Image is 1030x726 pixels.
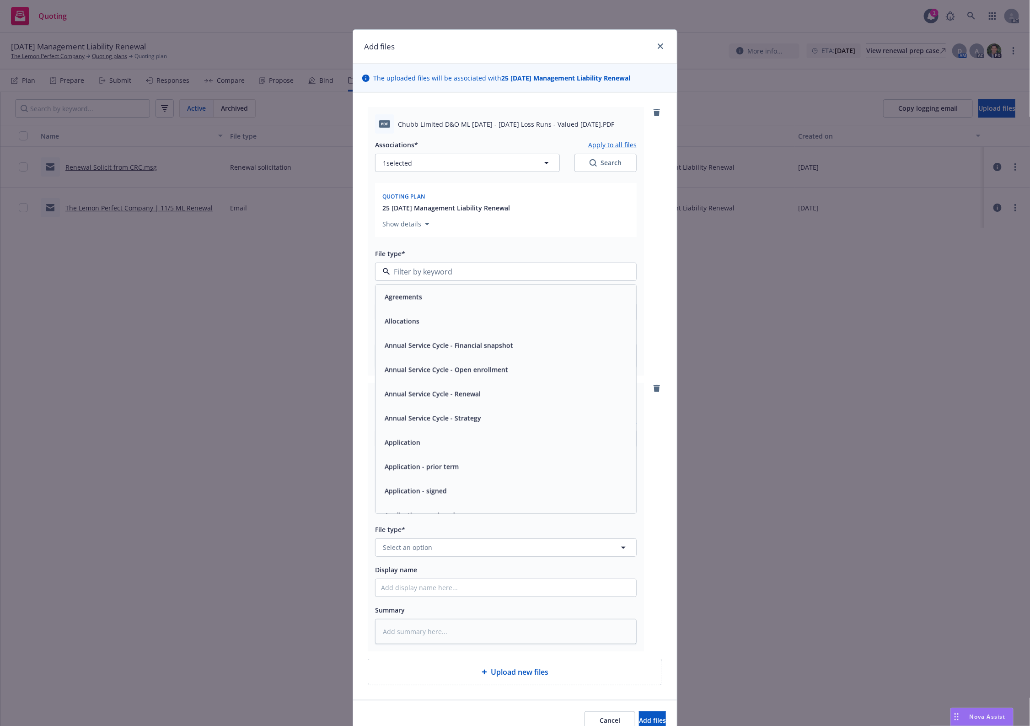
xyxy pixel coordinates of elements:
[651,107,662,118] a: remove
[375,606,405,614] span: Summary
[375,538,637,557] button: Select an option
[383,158,412,168] span: 1 selected
[951,708,962,726] div: Drag to move
[375,525,405,534] span: File type*
[385,462,459,471] button: Application - prior term
[385,510,455,520] button: Application - unsigned
[376,579,636,597] input: Add display name here...
[382,203,510,213] button: 25 [DATE] Management Liability Renewal
[574,154,637,172] button: SearchSearch
[501,74,630,82] strong: 25 [DATE] Management Liability Renewal
[379,120,390,127] span: PDF
[373,73,630,83] span: The uploaded files will be associated with
[385,365,508,374] button: Annual Service Cycle - Open enrollment
[385,292,422,301] button: Agreements
[590,159,597,167] svg: Search
[398,119,614,129] span: Chubb Limited D&O ML [DATE] - [DATE] Loss Runs - Valued [DATE].PDF
[390,266,618,277] input: Filter by keyword
[639,716,666,725] span: Add files
[379,219,433,230] button: Show details
[382,193,425,200] span: Quoting plan
[385,389,481,398] button: Annual Service Cycle - Renewal
[590,158,622,167] div: Search
[375,154,560,172] button: 1selected
[600,716,620,725] span: Cancel
[385,340,513,350] button: Annual Service Cycle - Financial snapshot
[655,41,666,52] a: close
[368,659,662,685] div: Upload new files
[375,565,417,574] span: Display name
[385,486,447,495] button: Application - signed
[383,543,432,552] span: Select an option
[385,316,419,326] button: Allocations
[375,140,418,149] span: Associations*
[385,437,420,447] button: Application
[491,667,548,678] span: Upload new files
[950,708,1014,726] button: Nova Assist
[588,139,637,150] button: Apply to all files
[364,41,395,53] h1: Add files
[385,413,481,423] button: Annual Service Cycle - Strategy
[375,249,405,258] span: File type*
[970,713,1006,721] span: Nova Assist
[651,383,662,394] a: remove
